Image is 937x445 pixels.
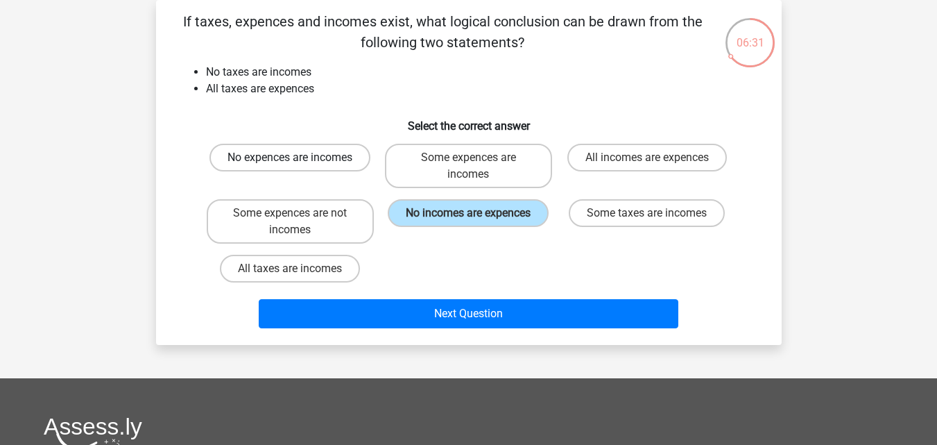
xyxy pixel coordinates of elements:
label: All incomes are expences [567,144,727,171]
h6: Select the correct answer [178,108,759,133]
li: No taxes are incomes [206,64,759,81]
div: 06:31 [724,17,776,51]
label: No expences are incomes [209,144,370,171]
p: If taxes, expences and incomes exist, what logical conclusion can be drawn from the following two... [178,11,707,53]
button: Next Question [259,299,678,328]
label: All taxes are incomes [220,255,360,283]
label: Some taxes are incomes [569,199,725,227]
label: Some expences are not incomes [207,199,374,244]
li: All taxes are expences [206,81,759,97]
label: Some expences are incomes [385,144,552,188]
label: No incomes are expences [388,199,549,227]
